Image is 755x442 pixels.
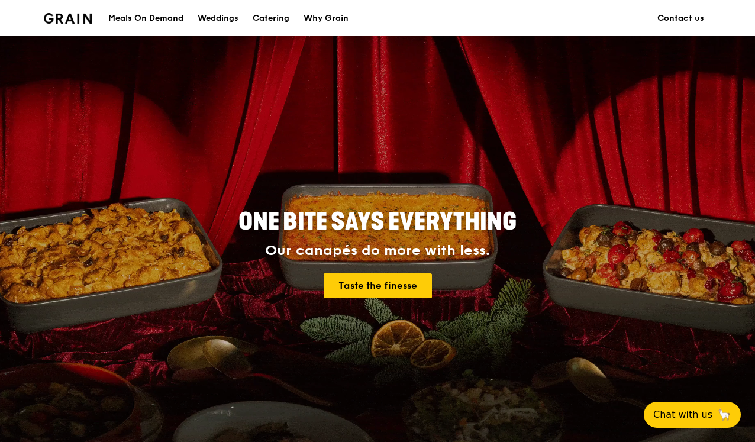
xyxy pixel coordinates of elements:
[644,402,741,428] button: Chat with us🦙
[304,1,349,36] div: Why Grain
[717,408,731,422] span: 🦙
[324,273,432,298] a: Taste the finesse
[164,243,591,259] div: Our canapés do more with less.
[246,1,296,36] a: Catering
[108,1,183,36] div: Meals On Demand
[44,13,92,24] img: Grain
[238,208,517,236] span: ONE BITE SAYS EVERYTHING
[650,1,711,36] a: Contact us
[198,1,238,36] div: Weddings
[253,1,289,36] div: Catering
[191,1,246,36] a: Weddings
[296,1,356,36] a: Why Grain
[653,408,712,422] span: Chat with us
